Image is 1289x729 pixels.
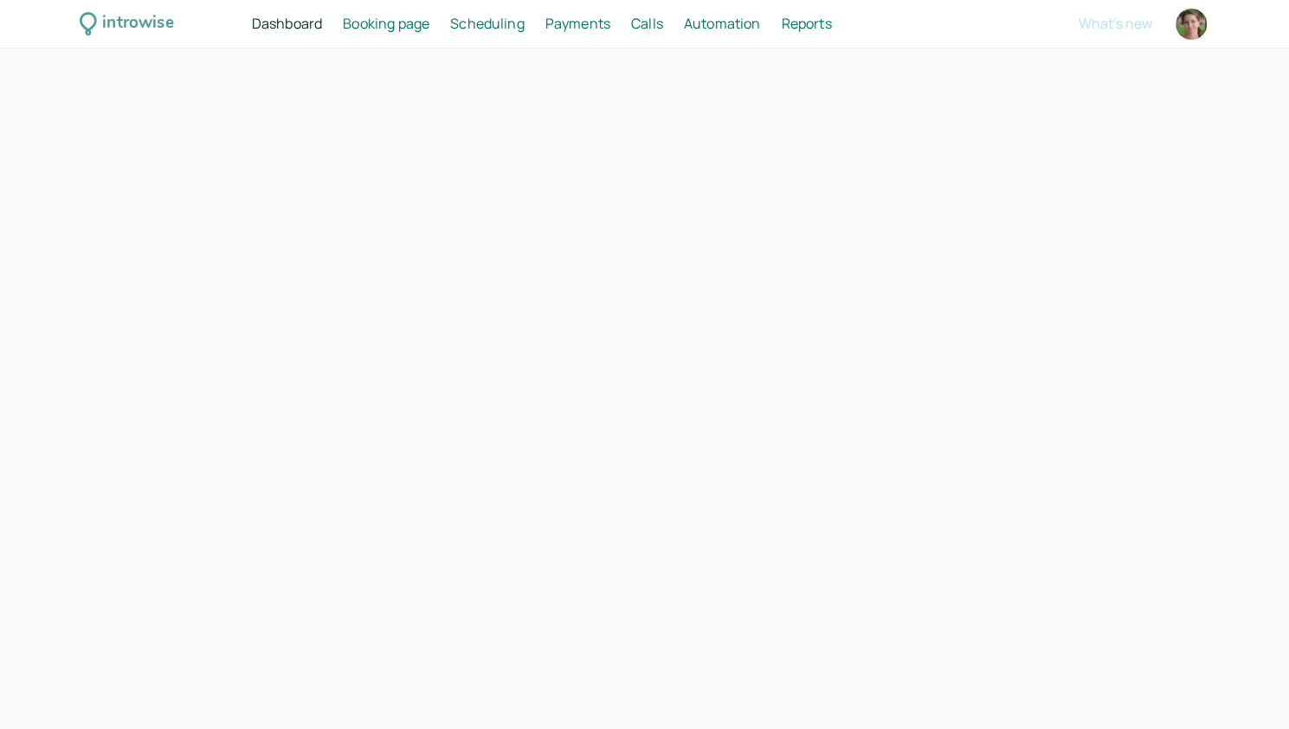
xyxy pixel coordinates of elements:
a: Dashboard [252,13,322,35]
a: Scheduling [450,13,525,35]
a: Payments [545,13,610,35]
a: Account [1173,6,1209,42]
span: Booking page [343,14,429,33]
span: What's new [1079,14,1152,33]
span: Dashboard [252,14,322,33]
iframe: Chat Widget [1202,646,1289,729]
a: Automation [684,13,761,35]
span: Automation [684,14,761,33]
span: Scheduling [450,14,525,33]
span: Payments [545,14,610,33]
a: Reports [781,13,831,35]
button: What's new [1079,16,1152,31]
a: introwise [80,10,174,37]
span: Calls [631,14,663,33]
a: Booking page [343,13,429,35]
div: introwise [102,10,173,37]
a: Calls [631,13,663,35]
span: Reports [781,14,831,33]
